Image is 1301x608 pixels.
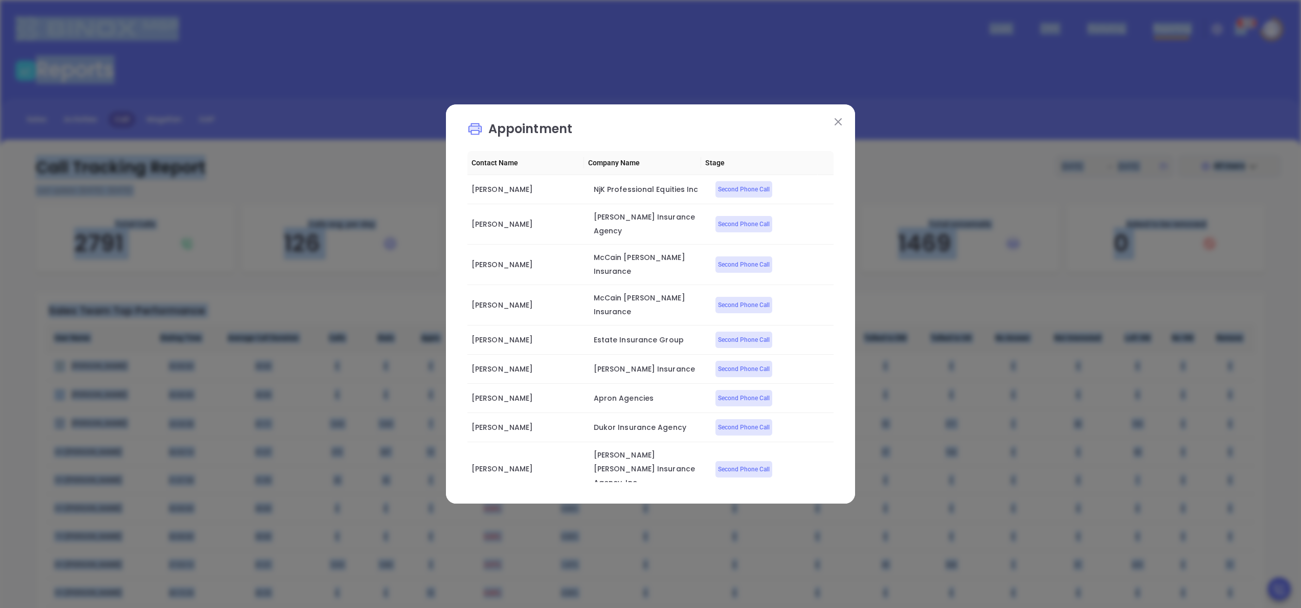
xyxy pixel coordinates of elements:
[718,184,770,195] span: Second Phone Call
[718,363,770,375] span: Second Phone Call
[472,335,533,345] span: [PERSON_NAME]
[718,299,770,311] span: Second Phone Call
[472,184,533,194] span: [PERSON_NAME]
[835,118,842,125] img: close modal
[472,300,533,310] span: [PERSON_NAME]
[718,334,770,345] span: Second Phone Call
[594,184,699,194] span: NjK Professional Equities Inc
[472,464,533,474] span: [PERSON_NAME]
[718,219,770,230] span: Second Phone Call
[584,151,701,175] th: Company Name
[472,422,533,432] span: [PERSON_NAME]
[472,393,533,403] span: [PERSON_NAME]
[594,393,654,403] span: Apron Agencies
[718,422,770,433] span: Second Phone Call
[594,450,697,488] span: [PERSON_NAME] [PERSON_NAME] Insurance Agency, Inc.
[718,464,770,475] span: Second Phone Call
[594,364,695,374] span: [PERSON_NAME] Insurance
[718,259,770,270] span: Second Phone Call
[594,422,686,432] span: Dukor Insurance Agency
[467,151,584,175] th: Contact Name
[594,212,697,236] span: [PERSON_NAME] Insurance Agency
[594,252,687,276] span: McCain [PERSON_NAME] Insurance
[701,151,818,175] th: Stage
[594,335,684,345] span: Estate Insurance Group
[467,120,834,143] p: Appointment
[472,259,533,270] span: [PERSON_NAME]
[718,393,770,404] span: Second Phone Call
[472,364,533,374] span: [PERSON_NAME]
[594,293,687,317] span: McCain [PERSON_NAME] Insurance
[472,219,533,229] span: [PERSON_NAME]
